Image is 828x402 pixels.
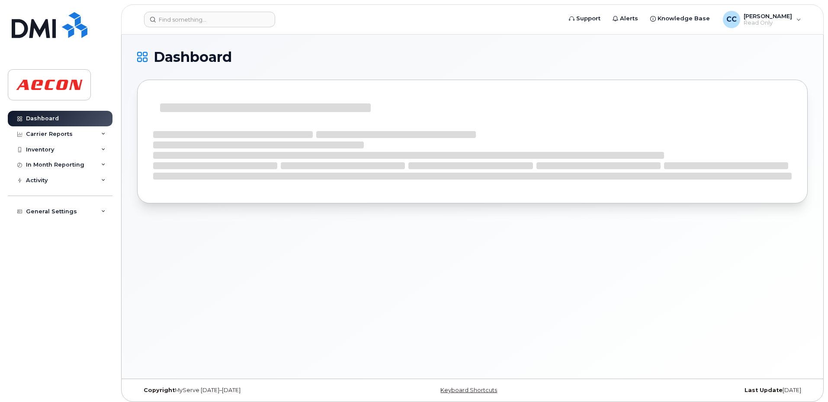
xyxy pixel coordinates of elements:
span: Dashboard [154,51,232,64]
strong: Copyright [144,387,175,393]
div: [DATE] [584,387,808,394]
a: Keyboard Shortcuts [440,387,497,393]
strong: Last Update [745,387,783,393]
div: MyServe [DATE]–[DATE] [137,387,361,394]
